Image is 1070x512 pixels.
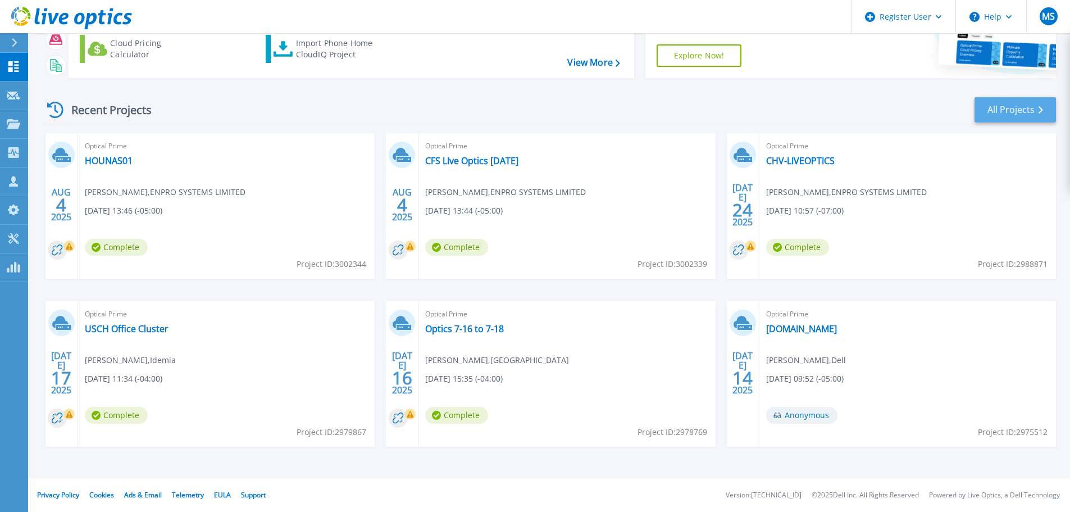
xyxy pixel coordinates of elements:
a: Telemetry [172,490,204,500]
div: [DATE] 2025 [732,352,753,393]
a: EULA [214,490,231,500]
a: Optics 7-16 to 7-18 [425,323,504,334]
span: Complete [766,239,829,256]
span: Complete [85,239,148,256]
span: [PERSON_NAME] , [GEOGRAPHIC_DATA] [425,354,569,366]
span: Optical Prime [766,308,1049,320]
span: [DATE] 09:52 (-05:00) [766,373,844,385]
span: 24 [732,205,753,215]
li: Version: [TECHNICAL_ID] [726,492,802,499]
div: AUG 2025 [51,184,72,225]
span: Project ID: 2988871 [978,258,1048,270]
li: © 2025 Dell Inc. All Rights Reserved [812,492,919,499]
span: [DATE] 10:57 (-07:00) [766,205,844,217]
div: [DATE] 2025 [51,352,72,393]
a: Explore Now! [657,44,742,67]
span: Complete [425,407,488,424]
a: Ads & Email [124,490,162,500]
a: View More [567,57,620,68]
a: Privacy Policy [37,490,79,500]
span: 16 [392,373,412,383]
a: CHV-LIVEOPTICS [766,155,835,166]
div: Recent Projects [43,96,167,124]
span: [PERSON_NAME] , Idemia [85,354,176,366]
span: Project ID: 2978769 [638,426,707,438]
span: [PERSON_NAME] , ENPRO SYSTEMS LIMITED [425,186,586,198]
span: 4 [397,200,407,210]
a: Support [241,490,266,500]
span: Optical Prime [425,308,708,320]
span: Project ID: 3002344 [297,258,366,270]
span: Optical Prime [85,308,368,320]
span: [DATE] 13:46 (-05:00) [85,205,162,217]
span: Anonymous [766,407,837,424]
div: [DATE] 2025 [732,184,753,225]
span: MS [1042,12,1055,21]
li: Powered by Live Optics, a Dell Technology [929,492,1060,499]
span: Complete [425,239,488,256]
span: [DATE] 13:44 (-05:00) [425,205,503,217]
span: [PERSON_NAME] , ENPRO SYSTEMS LIMITED [766,186,927,198]
span: [PERSON_NAME] , ENPRO SYSTEMS LIMITED [85,186,245,198]
div: Cloud Pricing Calculator [110,38,200,60]
a: Cookies [89,490,114,500]
a: CFS LIve Optics [DATE] [425,155,518,166]
span: Optical Prime [766,140,1049,152]
a: USCH Office Cluster [85,323,169,334]
span: [PERSON_NAME] , Dell [766,354,846,366]
div: [DATE] 2025 [391,352,413,393]
div: Import Phone Home CloudIQ Project [296,38,384,60]
a: Cloud Pricing Calculator [80,35,205,63]
span: Project ID: 2975512 [978,426,1048,438]
span: Optical Prime [85,140,368,152]
div: AUG 2025 [391,184,413,225]
a: All Projects [975,97,1056,123]
span: Optical Prime [425,140,708,152]
span: Complete [85,407,148,424]
span: [DATE] 11:34 (-04:00) [85,373,162,385]
span: [DATE] 15:35 (-04:00) [425,373,503,385]
span: Project ID: 2979867 [297,426,366,438]
a: [DOMAIN_NAME] [766,323,837,334]
span: 4 [56,200,66,210]
span: 17 [51,373,71,383]
a: HOUNAS01 [85,155,133,166]
span: 14 [732,373,753,383]
span: Project ID: 3002339 [638,258,707,270]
